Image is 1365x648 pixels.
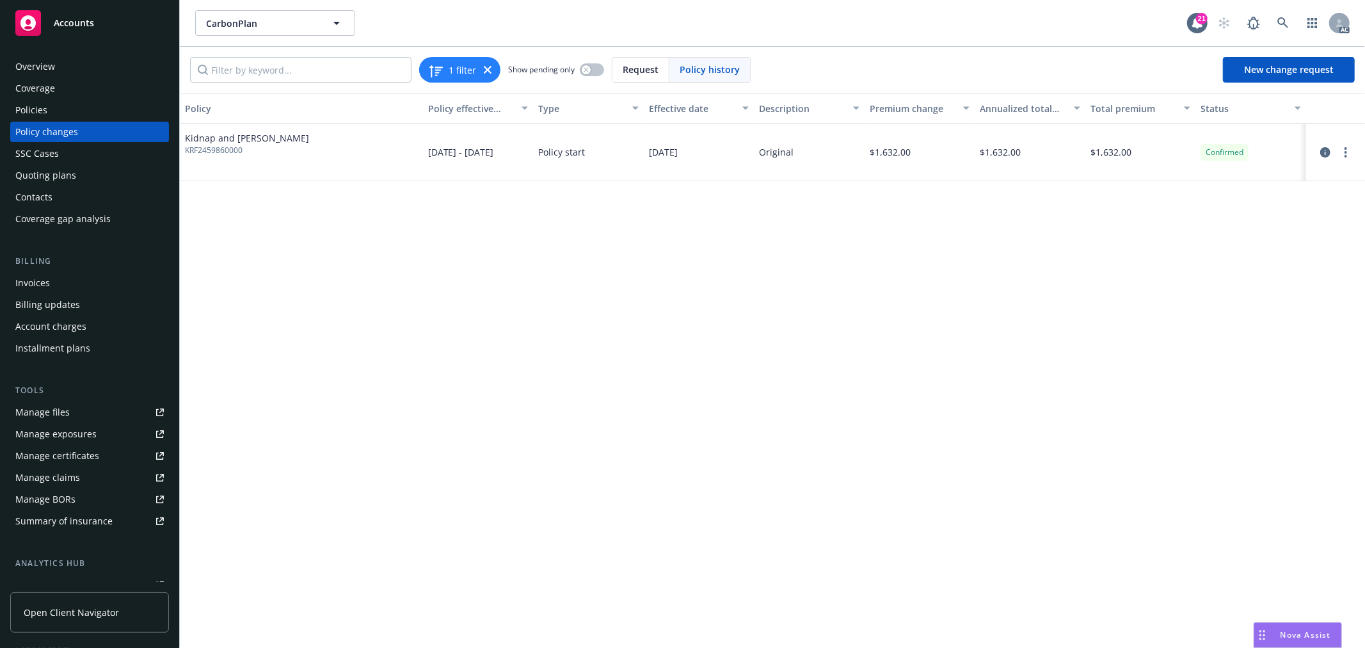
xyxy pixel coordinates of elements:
div: Contacts [15,187,52,207]
a: Policy changes [10,122,169,142]
a: Coverage [10,78,169,99]
span: CarbonPlan [206,17,317,30]
div: Coverage [15,78,55,99]
a: Summary of insurance [10,511,169,531]
a: Manage certificates [10,446,169,466]
span: KRF2459860000 [185,145,309,156]
div: Invoices [15,273,50,293]
div: Policy effective dates [428,102,515,115]
div: Overview [15,56,55,77]
button: Effective date [644,93,754,124]
span: $1,632.00 [980,145,1021,159]
a: Account charges [10,316,169,337]
a: Manage files [10,402,169,423]
div: Total premium [1090,102,1177,115]
div: Manage claims [15,467,80,488]
span: $1,632.00 [870,145,911,159]
span: Policy history [680,63,740,76]
span: Accounts [54,18,94,28]
button: CarbonPlan [195,10,355,36]
div: Quoting plans [15,165,76,186]
div: Manage exposures [15,424,97,444]
span: New change request [1244,63,1334,76]
span: Kidnap and [PERSON_NAME] [185,131,309,145]
div: Effective date [649,102,735,115]
button: Policy [180,93,423,124]
a: Accounts [10,5,169,41]
div: SSC Cases [15,143,59,164]
button: Total premium [1085,93,1196,124]
div: Account charges [15,316,86,337]
a: Manage claims [10,467,169,488]
button: Nova Assist [1254,622,1342,648]
div: Loss summary generator [15,575,122,595]
span: [DATE] [649,145,678,159]
div: Premium change [870,102,956,115]
div: Original [759,145,794,159]
div: Analytics hub [10,557,169,570]
div: Policies [15,100,47,120]
a: Report a Bug [1241,10,1266,36]
a: Manage exposures [10,424,169,444]
div: Tools [10,384,169,397]
span: 1 filter [449,63,476,77]
span: Policy start [538,145,585,159]
a: Loss summary generator [10,575,169,595]
div: Billing [10,255,169,268]
span: Open Client Navigator [24,606,119,619]
button: Status [1195,93,1306,124]
div: Annualized total premium change [980,102,1066,115]
div: Type [538,102,625,115]
div: Summary of insurance [15,511,113,531]
span: Show pending only [508,64,575,75]
a: Manage BORs [10,489,169,510]
div: Manage certificates [15,446,99,466]
div: Billing updates [15,295,80,315]
div: Policy [185,102,418,115]
a: Installment plans [10,338,169,359]
a: Policies [10,100,169,120]
a: Search [1270,10,1296,36]
a: Contacts [10,187,169,207]
input: Filter by keyword... [190,57,411,83]
div: Description [759,102,845,115]
a: Quoting plans [10,165,169,186]
div: Manage BORs [15,489,76,510]
button: Description [754,93,865,124]
button: Type [533,93,644,124]
div: 21 [1196,13,1208,24]
div: Drag to move [1254,623,1270,647]
a: circleInformation [1318,145,1333,160]
button: Annualized total premium change [975,93,1085,124]
div: Manage files [15,402,70,423]
div: Status [1201,102,1287,115]
span: $1,632.00 [1090,145,1131,159]
span: Nova Assist [1281,629,1331,640]
span: Request [623,63,659,76]
a: more [1338,145,1353,160]
a: Overview [10,56,169,77]
a: Coverage gap analysis [10,209,169,229]
a: Start snowing [1211,10,1237,36]
div: Policy changes [15,122,78,142]
a: Billing updates [10,295,169,315]
div: Installment plans [15,338,90,359]
a: Switch app [1300,10,1325,36]
a: SSC Cases [10,143,169,164]
span: [DATE] - [DATE] [428,145,494,159]
button: Premium change [865,93,975,124]
a: Invoices [10,273,169,293]
button: Policy effective dates [423,93,534,124]
div: Coverage gap analysis [15,209,111,229]
a: New change request [1223,57,1355,83]
span: Confirmed [1206,147,1243,158]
